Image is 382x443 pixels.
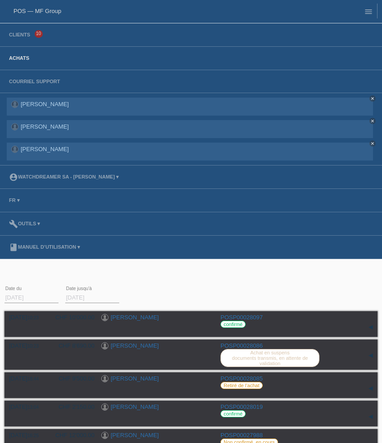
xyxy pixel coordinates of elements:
a: [PERSON_NAME] [111,342,159,349]
div: [DATE] [9,403,45,410]
a: [PERSON_NAME] [111,314,159,321]
div: étendre/coller [364,410,378,424]
div: CHF 2'150.00 [52,403,94,410]
div: [DATE] [9,432,45,439]
div: [DATE] [9,342,45,349]
a: close [369,118,376,124]
a: POS — MF Group [13,8,61,14]
a: POSP00027988 [220,432,263,439]
a: FR ▾ [4,197,24,203]
i: menu [364,7,373,16]
i: book [9,243,18,252]
span: 10:23 [27,344,39,349]
i: account_circle [9,173,18,182]
a: close [369,140,376,147]
a: [PERSON_NAME] [111,375,159,382]
a: [PERSON_NAME] [111,432,159,439]
a: [PERSON_NAME] [21,146,69,152]
div: [DATE] [9,314,45,321]
a: [PERSON_NAME] [21,123,69,130]
div: étendre/coller [364,321,378,334]
label: Retiré de l‘achat [220,382,263,389]
i: build [9,219,18,228]
label: Achat en suspens documents transmis, en attente de validation [220,349,319,367]
i: close [370,141,375,146]
div: CHF 12'000.00 [52,432,94,439]
div: étendre/coller [364,349,378,362]
span: 10 [35,30,43,38]
div: CHF 8'690.00 [52,342,94,349]
div: CHF 9'500.00 [52,375,94,382]
i: close [370,119,375,123]
a: Clients [4,32,35,37]
a: menu [360,9,378,14]
a: POSP00028085 [220,375,263,382]
span: 13:04 [27,405,39,410]
span: 10:23 [27,315,39,320]
a: POSP00028097 [220,314,263,321]
a: buildOutils ▾ [4,221,45,226]
a: [PERSON_NAME] [111,403,159,410]
a: POSP00028086 [220,342,263,349]
span: 18:44 [27,376,39,381]
a: close [369,95,376,102]
div: CHF 10'000.00 [52,314,94,321]
a: bookManuel d’utilisation ▾ [4,244,85,250]
div: [DATE] [9,375,45,382]
span: 16:25 [27,433,39,438]
label: confirmé [220,321,246,328]
div: étendre/coller [364,382,378,395]
a: account_circleWatchdreamer SA - [PERSON_NAME] ▾ [4,174,123,179]
a: POSP00028019 [220,403,263,410]
a: [PERSON_NAME] [21,101,69,107]
a: Achats [4,55,34,61]
label: confirmé [220,410,246,417]
a: Courriel Support [4,79,64,84]
i: close [370,96,375,101]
